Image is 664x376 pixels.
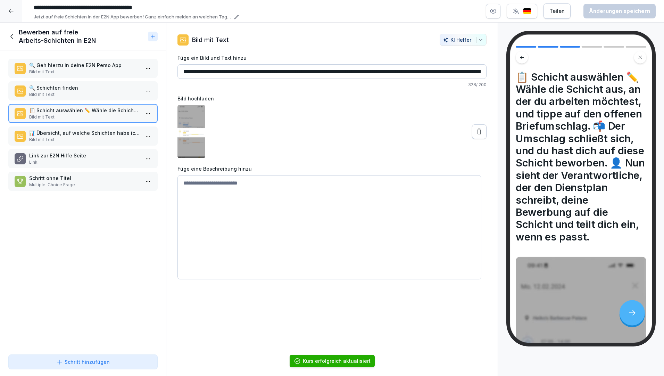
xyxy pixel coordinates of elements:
[177,165,487,172] label: Füge eine Beschreibung hinzu
[29,84,140,91] p: 🔍 Schichten finden
[303,358,371,365] div: Kurs erfolgreich aktualisiert
[177,105,205,158] img: ttxylbi0lsr4bxlhlncmgjmw.png
[549,7,565,15] div: Teilen
[8,59,158,78] div: 🔍 Geh hierzu in deine E2N Perso AppBild mit Text
[443,37,483,43] div: KI Helfer
[29,182,140,188] p: Multiple-Choice Frage
[29,114,140,120] p: Bild mit Text
[29,174,140,182] p: Schritt ohne Titel
[8,172,158,191] div: Schritt ohne TitelMultiple-Choice Frage
[8,104,158,123] div: 📋 Schicht auswählen ✏️ Wähle die Schicht aus, an der du arbeiten möchtest, und tippe auf den offe...
[34,14,232,21] p: Jetzt auf freie Schichten in der E2N App bewerben! Ganz einfach melden an welchen Tagen Ihr arbei...
[29,159,140,165] p: Link
[29,137,140,143] p: Bild mit Text
[177,95,487,102] label: Bild hochladen
[8,81,158,100] div: 🔍 Schichten findenBild mit Text
[56,358,110,366] div: Schritt hinzufügen
[583,4,656,18] button: Änderungen speichern
[29,152,140,159] p: Link zur E2N Hilfe Seite
[543,3,571,19] button: Teilen
[523,8,531,15] img: de.svg
[177,54,487,62] label: Füge ein Bild und Text hinzu
[29,62,140,69] p: 🔍 Geh hierzu in deine E2N Perso App
[8,126,158,146] div: 📊 Übersicht, auf welche Schichten habe ich mich beworben?Bild mit Text
[192,35,229,44] p: Bild mit Text
[19,28,145,45] h1: Bewerben auf freie Arbeits-Schichten in E2N
[177,82,487,88] p: 328 / 200
[29,69,140,75] p: Bild mit Text
[29,129,140,137] p: 📊 Übersicht, auf welche Schichten habe ich mich beworben?
[440,34,487,46] button: KI Helfer
[8,354,158,369] button: Schritt hinzufügen
[516,71,646,243] h4: 📋 Schicht auswählen ✏️ Wähle die Schicht aus, an der du arbeiten möchtest, und tippe auf den offe...
[8,149,158,168] div: Link zur E2N Hilfe SeiteLink
[29,107,140,114] p: 📋 Schicht auswählen ✏️ Wähle die Schicht aus, an der du arbeiten möchtest, und tippe auf den offe...
[29,91,140,98] p: Bild mit Text
[589,7,650,15] div: Änderungen speichern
